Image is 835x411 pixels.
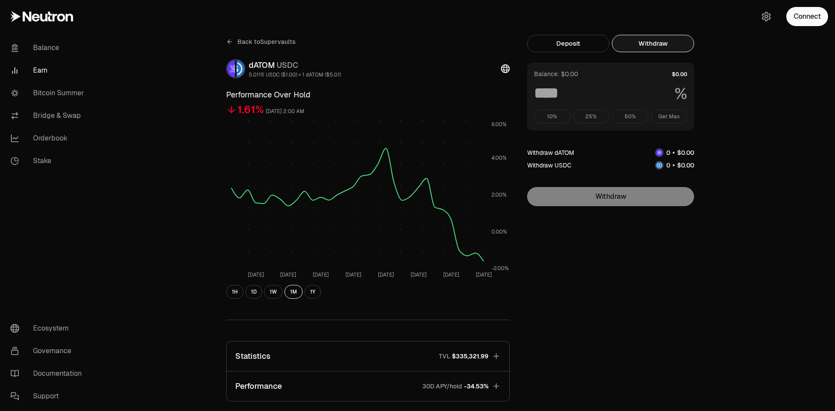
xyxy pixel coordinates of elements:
button: 1M [284,285,303,299]
p: Statistics [235,350,271,362]
img: USDC Logo [237,60,244,77]
span: $335,321.99 [452,352,488,361]
a: Earn [3,59,94,82]
span: % [675,85,687,103]
span: USDC [277,60,298,70]
tspan: 4.00% [491,154,507,161]
tspan: [DATE] [345,271,361,278]
div: Balance: $0.00 [534,70,578,78]
p: Performance [235,380,282,392]
a: Support [3,385,94,408]
button: Deposit [527,35,609,52]
button: 1Y [304,285,321,299]
a: Stake [3,150,94,172]
tspan: [DATE] [313,271,329,278]
div: [DATE] 2:00 AM [266,107,304,117]
tspan: 2.00% [491,191,507,198]
button: Connect [786,7,828,26]
button: 1W [264,285,283,299]
tspan: [DATE] [280,271,296,278]
button: StatisticsTVL$335,321.99 [227,341,509,371]
tspan: 6.00% [491,121,507,128]
tspan: 0.00% [491,228,507,235]
a: Bridge & Swap [3,104,94,127]
button: Withdraw [612,35,694,52]
img: dATOM Logo [656,149,663,156]
tspan: [DATE] [378,271,394,278]
a: Documentation [3,362,94,385]
tspan: [DATE] [476,271,492,278]
tspan: [DATE] [443,271,459,278]
div: Withdraw USDC [527,161,571,170]
span: -34.53% [464,382,488,391]
div: 5.0115 USDC ($1.00) = 1 dATOM ($5.01) [249,71,341,78]
img: USDC Logo [656,162,663,169]
div: dATOM [249,59,341,71]
button: 1H [226,285,244,299]
a: Bitcoin Summer [3,82,94,104]
tspan: [DATE] [248,271,264,278]
div: 1.61% [237,103,264,117]
p: TVL [439,352,450,361]
tspan: -2.00% [491,265,509,272]
a: Balance [3,37,94,59]
tspan: [DATE] [411,271,427,278]
img: dATOM Logo [227,60,235,77]
a: Ecosystem [3,317,94,340]
span: Back to Supervaults [237,37,296,46]
button: Performance30D APY/hold-34.53% [227,371,509,401]
h3: Performance Over Hold [226,89,510,101]
a: Orderbook [3,127,94,150]
button: 1D [245,285,262,299]
a: Back toSupervaults [226,35,296,49]
div: Withdraw dATOM [527,148,574,157]
a: Governance [3,340,94,362]
p: 30D APY/hold [422,382,462,391]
